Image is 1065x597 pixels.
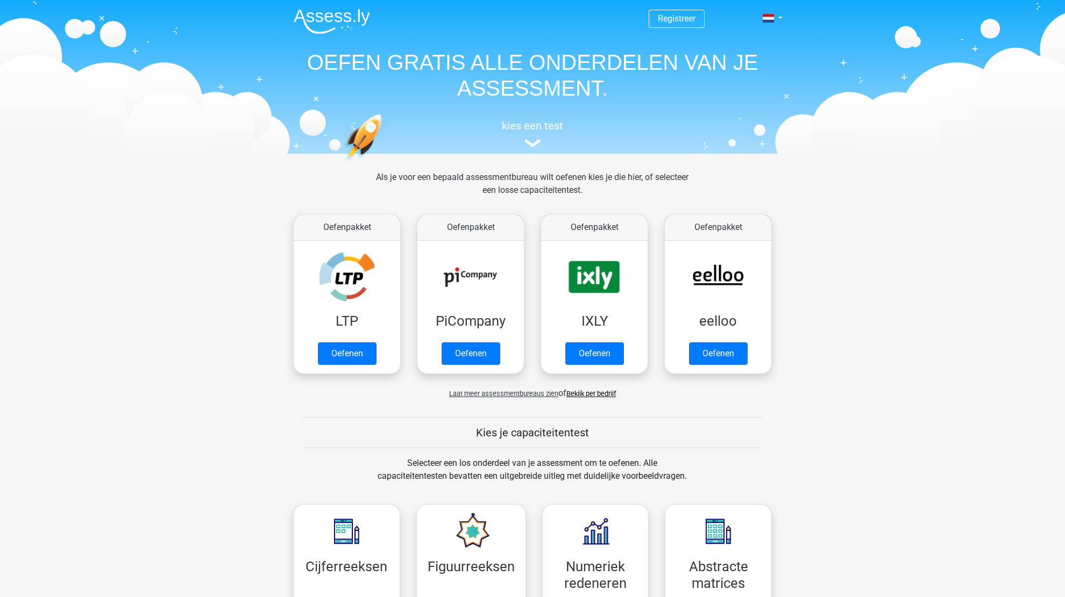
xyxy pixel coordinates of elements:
a: Oefenen [318,342,377,365]
a: Bekijk per bedrijf [566,390,616,398]
img: Assessly [294,9,370,34]
div: Selecteer een los onderdeel van je assessment om te oefenen. Alle capaciteitentesten bevatten een... [367,457,697,495]
a: Oefenen [565,342,624,365]
div: Als je voor een bepaald assessmentbureau wilt oefenen kies je die hier, of selecteer een losse ca... [367,171,697,210]
img: oefenen [344,114,423,211]
a: Registreer [658,13,695,24]
a: Oefenen [442,342,500,365]
h5: Kies je capaciteitentest [303,426,762,439]
h1: OEFEN GRATIS ALLE ONDERDELEN VAN JE ASSESSMENT. [285,49,780,101]
span: Laat meer assessmentbureaus zien [449,390,558,398]
a: Oefenen [689,342,748,365]
a: kies een test [285,119,780,148]
h5: kies een test [285,119,780,132]
div: of [285,378,780,400]
img: assessment [524,139,541,147]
